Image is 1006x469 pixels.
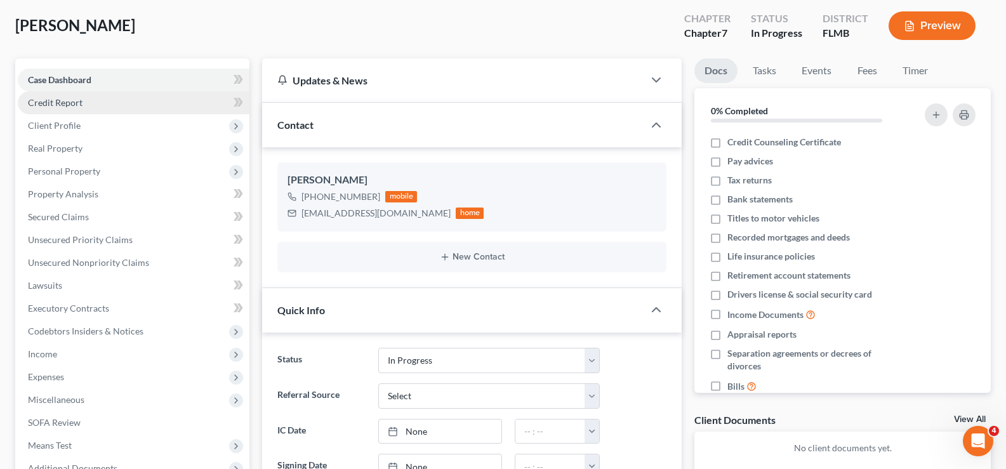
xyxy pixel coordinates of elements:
[28,166,100,176] span: Personal Property
[271,348,371,373] label: Status
[18,297,249,320] a: Executory Contracts
[28,303,109,314] span: Executory Contracts
[727,155,773,168] span: Pay advices
[823,11,868,26] div: District
[515,419,585,444] input: -- : --
[15,16,135,34] span: [PERSON_NAME]
[847,58,887,83] a: Fees
[727,250,815,263] span: Life insurance policies
[271,383,371,409] label: Referral Source
[727,328,797,341] span: Appraisal reports
[751,11,802,26] div: Status
[456,208,484,219] div: home
[727,231,850,244] span: Recorded mortgages and deeds
[727,288,872,301] span: Drivers license & social security card
[892,58,938,83] a: Timer
[743,58,786,83] a: Tasks
[727,269,850,282] span: Retirement account statements
[18,251,249,274] a: Unsecured Nonpriority Claims
[727,308,804,321] span: Income Documents
[385,191,417,202] div: mobile
[18,411,249,434] a: SOFA Review
[28,97,83,108] span: Credit Report
[301,190,380,203] div: [PHONE_NUMBER]
[28,280,62,291] span: Lawsuits
[277,119,314,131] span: Contact
[684,11,731,26] div: Chapter
[28,188,98,199] span: Property Analysis
[379,419,501,444] a: None
[18,183,249,206] a: Property Analysis
[727,174,772,187] span: Tax returns
[18,228,249,251] a: Unsecured Priority Claims
[288,173,656,188] div: [PERSON_NAME]
[28,348,57,359] span: Income
[28,74,91,85] span: Case Dashboard
[271,419,371,444] label: IC Date
[727,380,745,393] span: Bills
[28,417,81,428] span: SOFA Review
[18,69,249,91] a: Case Dashboard
[963,426,993,456] iframe: Intercom live chat
[28,440,72,451] span: Means Test
[28,371,64,382] span: Expenses
[727,193,793,206] span: Bank statements
[288,252,656,262] button: New Contact
[277,304,325,316] span: Quick Info
[18,91,249,114] a: Credit Report
[28,257,149,268] span: Unsecured Nonpriority Claims
[705,442,981,454] p: No client documents yet.
[28,234,133,245] span: Unsecured Priority Claims
[889,11,976,40] button: Preview
[28,394,84,405] span: Miscellaneous
[18,206,249,228] a: Secured Claims
[694,58,738,83] a: Docs
[694,413,776,426] div: Client Documents
[823,26,868,41] div: FLMB
[277,74,628,87] div: Updates & News
[727,136,841,149] span: Credit Counseling Certificate
[751,26,802,41] div: In Progress
[28,326,143,336] span: Codebtors Insiders & Notices
[18,274,249,297] a: Lawsuits
[722,27,727,39] span: 7
[727,212,819,225] span: Titles to motor vehicles
[791,58,842,83] a: Events
[954,415,986,424] a: View All
[301,207,451,220] div: [EMAIL_ADDRESS][DOMAIN_NAME]
[28,211,89,222] span: Secured Claims
[28,120,81,131] span: Client Profile
[727,347,906,373] span: Separation agreements or decrees of divorces
[684,26,731,41] div: Chapter
[711,105,768,116] strong: 0% Completed
[989,426,999,436] span: 4
[28,143,83,154] span: Real Property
